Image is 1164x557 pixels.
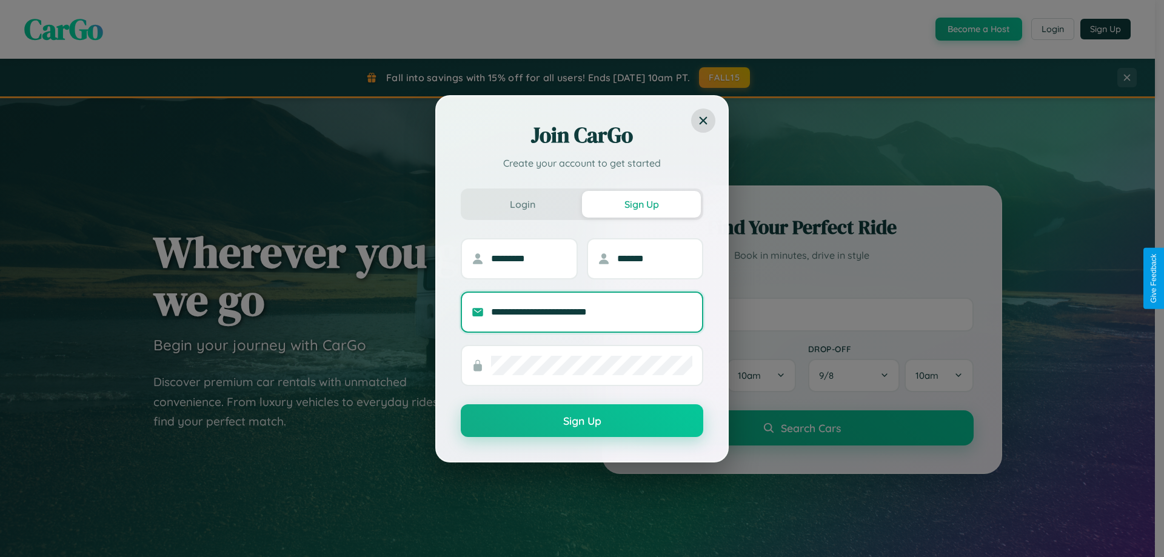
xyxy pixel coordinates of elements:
button: Login [463,191,582,218]
div: Give Feedback [1149,254,1158,303]
button: Sign Up [461,404,703,437]
button: Sign Up [582,191,701,218]
p: Create your account to get started [461,156,703,170]
h2: Join CarGo [461,121,703,150]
